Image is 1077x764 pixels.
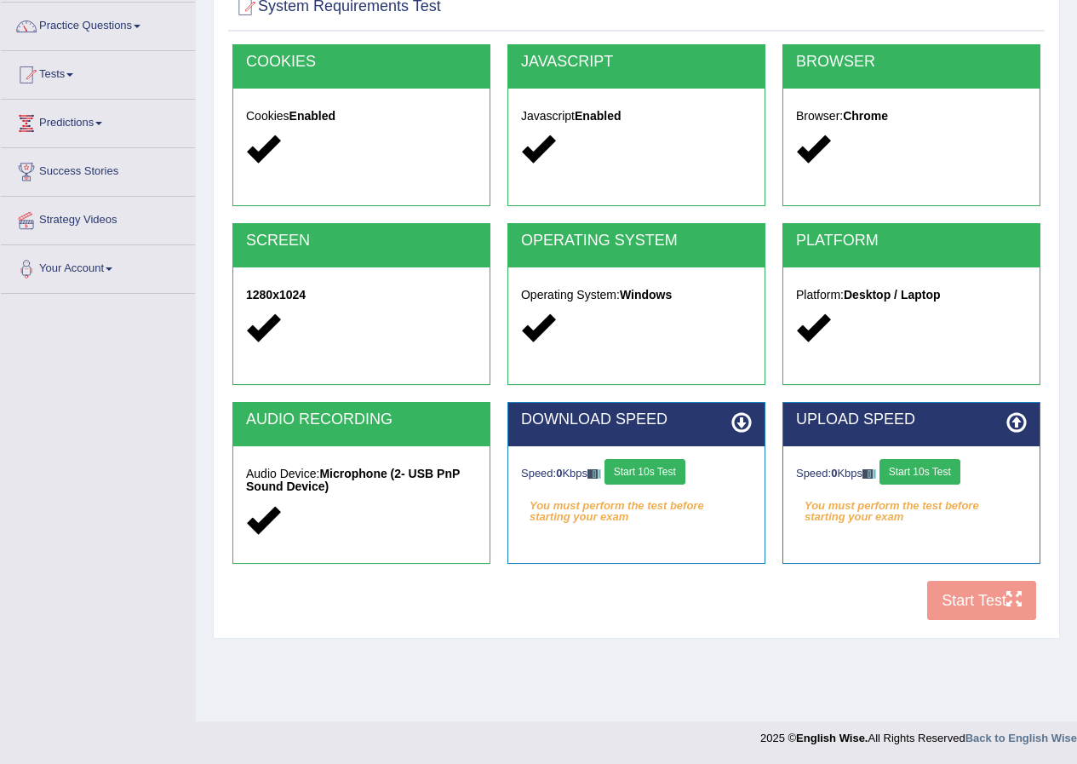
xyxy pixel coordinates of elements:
strong: 0 [831,467,837,480]
h5: Browser: [796,110,1027,123]
h2: AUDIO RECORDING [246,411,477,428]
a: Back to English Wise [965,732,1077,744]
a: Your Account [1,245,195,288]
a: Strategy Videos [1,197,195,239]
em: You must perform the test before starting your exam [796,493,1027,519]
a: Practice Questions [1,3,195,45]
strong: Enabled [575,109,621,123]
h2: SCREEN [246,233,477,250]
h5: Cookies [246,110,477,123]
button: Start 10s Test [879,459,960,485]
strong: Microphone (2- USB PnP Sound Device) [246,467,460,493]
strong: 1280x1024 [246,288,306,302]
strong: English Wise. [796,732,868,744]
h2: UPLOAD SPEED [796,411,1027,428]
h2: JAVASCRIPT [521,54,752,71]
h2: PLATFORM [796,233,1027,250]
h2: BROWSER [796,54,1027,71]
a: Tests [1,51,195,94]
strong: Desktop / Laptop [844,288,941,302]
strong: Chrome [843,109,888,123]
div: Speed: Kbps [521,459,752,489]
div: 2025 © All Rights Reserved [760,721,1077,746]
img: ajax-loader-fb-connection.gif [862,469,876,479]
h5: Audio Device: [246,468,477,494]
button: Start 10s Test [604,459,685,485]
em: You must perform the test before starting your exam [521,493,752,519]
h5: Javascript [521,110,752,123]
strong: Windows [620,288,672,302]
h2: DOWNLOAD SPEED [521,411,752,428]
div: Speed: Kbps [796,459,1027,489]
h5: Platform: [796,289,1027,302]
img: ajax-loader-fb-connection.gif [587,469,601,479]
a: Success Stories [1,148,195,191]
strong: 0 [556,467,562,480]
strong: Enabled [289,109,335,123]
h5: Operating System: [521,289,752,302]
h2: OPERATING SYSTEM [521,233,752,250]
a: Predictions [1,100,195,142]
h2: COOKIES [246,54,477,71]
